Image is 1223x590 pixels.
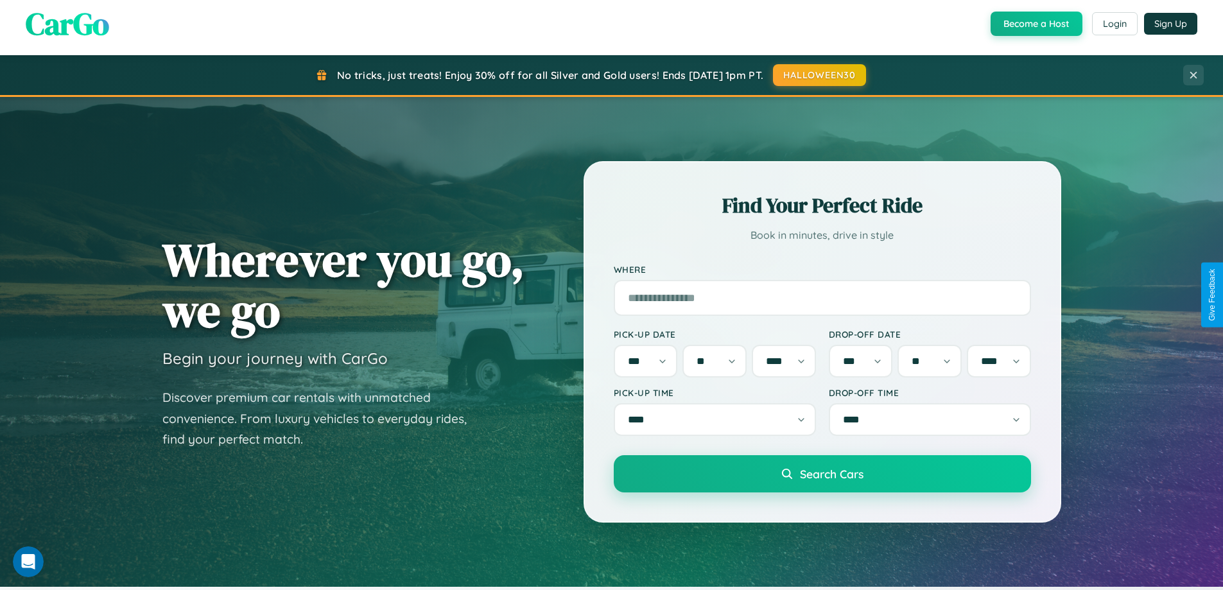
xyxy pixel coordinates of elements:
h3: Begin your journey with CarGo [162,349,388,368]
p: Book in minutes, drive in style [614,226,1031,245]
label: Where [614,264,1031,275]
p: Discover premium car rentals with unmatched convenience. From luxury vehicles to everyday rides, ... [162,387,483,450]
button: HALLOWEEN30 [773,64,866,86]
button: Search Cars [614,455,1031,492]
span: CarGo [26,3,109,45]
label: Drop-off Date [829,329,1031,340]
label: Pick-up Time [614,387,816,398]
iframe: Intercom live chat [13,546,44,577]
span: No tricks, just treats! Enjoy 30% off for all Silver and Gold users! Ends [DATE] 1pm PT. [337,69,763,82]
button: Sign Up [1144,13,1197,35]
h1: Wherever you go, we go [162,234,525,336]
span: Search Cars [800,467,863,481]
label: Drop-off Time [829,387,1031,398]
h2: Find Your Perfect Ride [614,191,1031,220]
div: Give Feedback [1208,269,1217,321]
button: Become a Host [991,12,1082,36]
label: Pick-up Date [614,329,816,340]
button: Login [1092,12,1138,35]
